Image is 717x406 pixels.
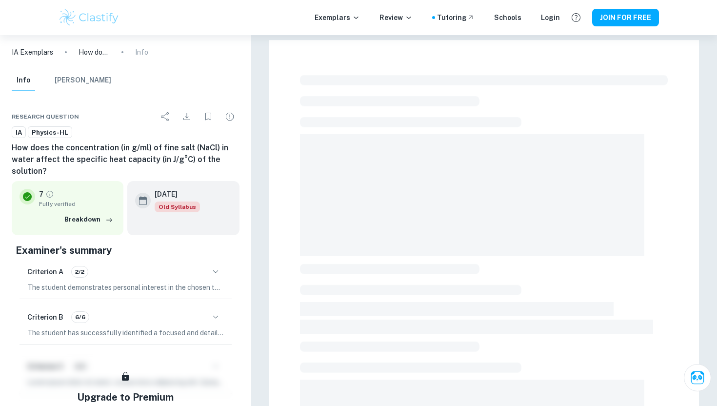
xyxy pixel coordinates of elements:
p: How does the concentration (in g/ml) of fine salt (NaCl) in water affect the specific heat capaci... [79,47,110,58]
a: Tutoring [437,12,475,23]
a: Physics-HL [28,126,72,139]
button: JOIN FOR FREE [592,9,659,26]
button: Help and Feedback [568,9,584,26]
a: Login [541,12,560,23]
span: Old Syllabus [155,202,200,212]
h6: Criterion A [27,266,63,277]
a: IA Exemplars [12,47,53,58]
div: Report issue [220,107,239,126]
span: IA [12,128,25,138]
div: Starting from the May 2025 session, the Physics IA requirements have changed. It's OK to refer to... [155,202,200,212]
p: 7 [39,189,43,200]
p: The student demonstrates personal interest in the chosen topic and shows evidence of personal inp... [27,282,224,293]
a: Schools [494,12,521,23]
span: 2/2 [72,267,88,276]
img: Clastify logo [58,8,120,27]
h5: Upgrade to Premium [77,390,174,405]
h6: Criterion B [27,312,63,323]
h6: How does the concentration (in g/ml) of fine salt (NaCl) in water affect the specific heat capaci... [12,142,239,177]
p: Info [135,47,148,58]
p: Exemplars [315,12,360,23]
span: Fully verified [39,200,116,208]
button: Ask Clai [684,364,711,391]
h6: [DATE] [155,189,192,200]
div: Bookmark [199,107,218,126]
p: The student has successfully identified a focused and detailed topic for investigation and has cl... [27,327,224,338]
button: [PERSON_NAME] [55,70,111,91]
div: Share [156,107,175,126]
span: Physics-HL [28,128,72,138]
p: Review [379,12,413,23]
a: Grade fully verified [45,190,54,199]
span: 6/6 [72,313,89,322]
button: Info [12,70,35,91]
div: Download [177,107,197,126]
span: Research question [12,112,79,121]
h5: Examiner's summary [16,243,236,258]
button: Breakdown [62,212,116,227]
a: IA [12,126,26,139]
